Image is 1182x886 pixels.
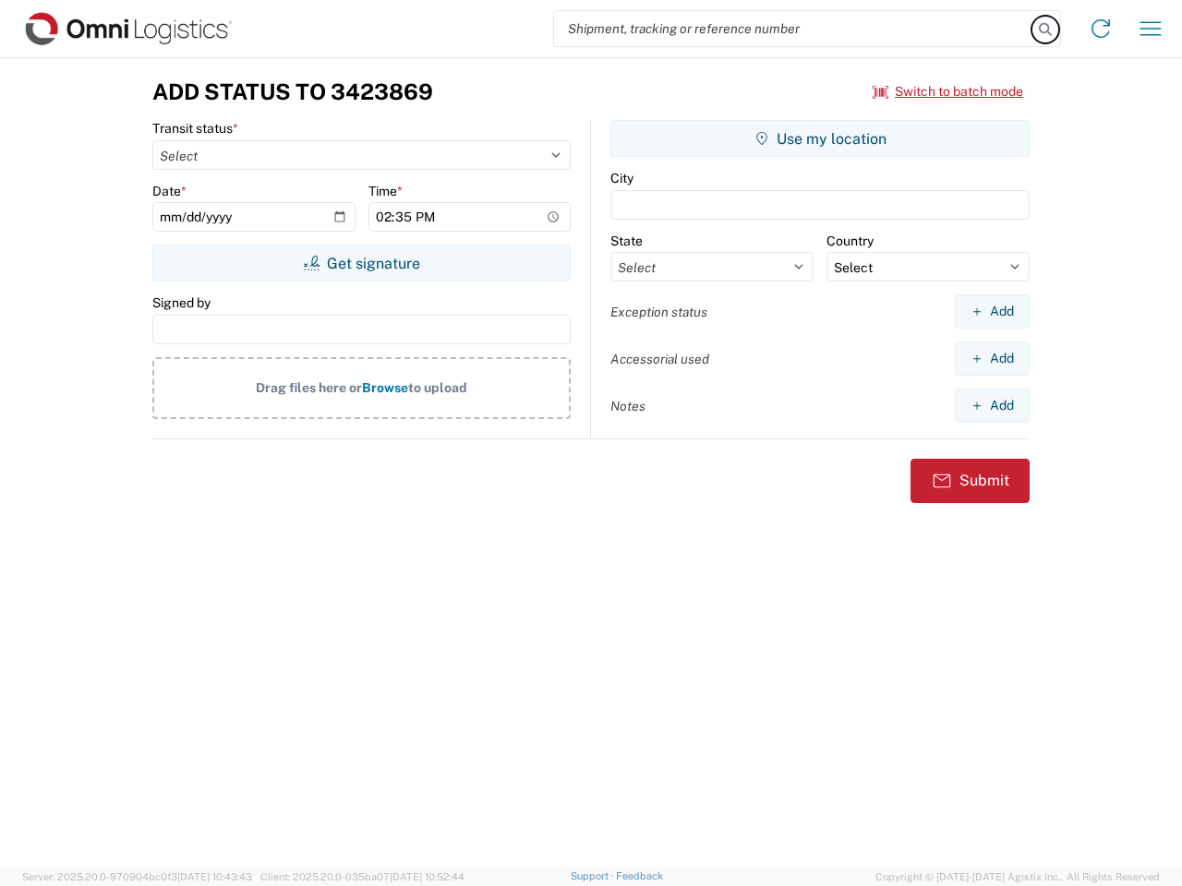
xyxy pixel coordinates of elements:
[256,380,362,395] span: Drag files here or
[390,871,464,882] span: [DATE] 10:52:44
[610,351,709,367] label: Accessorial used
[826,233,874,249] label: Country
[152,183,187,199] label: Date
[610,233,643,249] label: State
[152,78,433,105] h3: Add Status to 3423869
[260,871,464,882] span: Client: 2025.20.0-035ba07
[152,294,211,311] label: Signed by
[610,120,1030,157] button: Use my location
[616,870,663,881] a: Feedback
[152,245,571,281] button: Get signature
[22,871,252,882] span: Server: 2025.20.0-970904bc0f3
[610,170,633,186] label: City
[362,380,408,395] span: Browse
[610,304,707,320] label: Exception status
[955,294,1030,329] button: Add
[408,380,467,395] span: to upload
[152,120,238,137] label: Transit status
[875,868,1160,885] span: Copyright © [DATE]-[DATE] Agistix Inc., All Rights Reserved
[911,459,1030,503] button: Submit
[873,77,1023,107] button: Switch to batch mode
[955,341,1030,376] button: Add
[955,389,1030,423] button: Add
[571,870,617,881] a: Support
[554,11,1032,46] input: Shipment, tracking or reference number
[610,398,645,414] label: Notes
[177,871,252,882] span: [DATE] 10:43:43
[368,183,403,199] label: Time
